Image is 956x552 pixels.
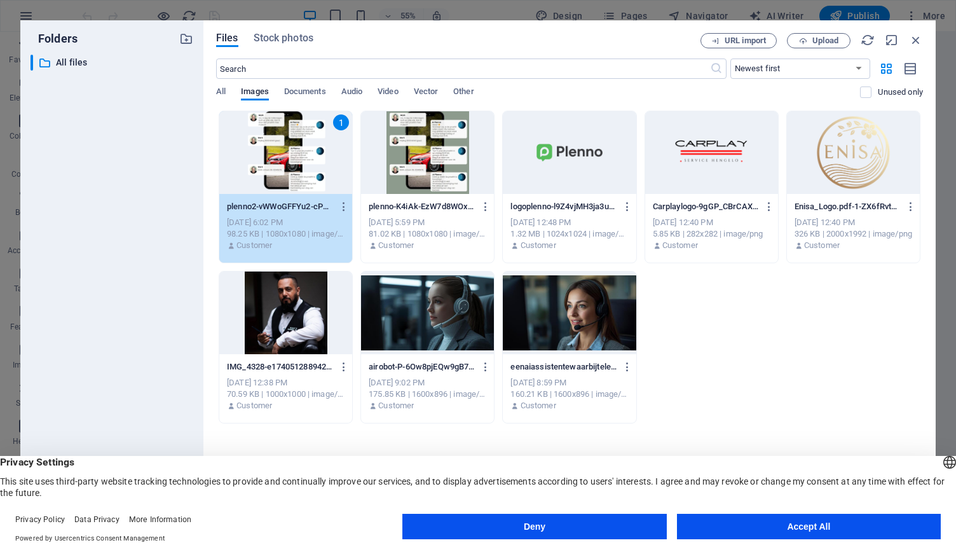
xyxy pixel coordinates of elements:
[369,201,475,212] p: plenno-K4iAk-EzW7d8WOxhJoJ09A.webp
[254,31,313,46] span: Stock photos
[284,84,326,102] span: Documents
[653,228,770,240] div: 5.85 KB | 282x282 | image/png
[510,361,617,373] p: eenaiassistentewaarbijtelefoondieovergaatenzezegt_Hallometbedrijfsnaamwaarmeekanikuhelpen_devrouw...
[369,217,486,228] div: [DATE] 5:59 PM
[378,400,414,411] p: Customer
[236,240,272,251] p: Customer
[378,84,398,102] span: Video
[216,59,710,79] input: Search
[369,389,486,400] div: 175.85 KB | 1600x896 | image/jpeg
[510,228,628,240] div: 1.32 MB | 1024x1024 | image/png
[31,31,78,47] p: Folders
[216,84,226,102] span: All
[787,33,850,48] button: Upload
[878,86,923,98] p: Displays only files that are not in use on the website. Files added during this session can still...
[227,201,333,212] p: plenno2-vWWoGFFYu2-cPeN3nXArbw.webp
[885,33,899,47] i: Minimize
[241,84,269,102] span: Images
[369,228,486,240] div: 81.02 KB | 1080x1080 | image/webp
[227,361,333,373] p: IMG_4328-e1740512889424-1000x1000-FGFi2tmKKhtECHjBALSQQQ.jpg
[369,377,486,389] div: [DATE] 9:02 PM
[909,33,923,47] i: Close
[227,228,345,240] div: 98.25 KB | 1080x1080 | image/webp
[861,33,875,47] i: Reload
[812,37,838,45] span: Upload
[510,377,628,389] div: [DATE] 8:59 PM
[369,361,475,373] p: airobot-P-6Ow8pjEQw9gB7FQIadJw.jpg
[521,240,556,251] p: Customer
[521,400,556,411] p: Customer
[795,201,901,212] p: Enisa_Logo.pdf-1-ZX6fRvtxTvqdohhfqqJYCg.png
[341,84,362,102] span: Audio
[700,33,777,48] button: URL import
[662,240,698,251] p: Customer
[227,389,345,400] div: 70.59 KB | 1000x1000 | image/jpeg
[227,377,345,389] div: [DATE] 12:38 PM
[510,389,628,400] div: 160.21 KB | 1600x896 | image/jpeg
[236,400,272,411] p: Customer
[653,217,770,228] div: [DATE] 12:40 PM
[795,228,912,240] div: 326 KB | 2000x1992 | image/png
[179,32,193,46] i: Create new folder
[804,240,840,251] p: Customer
[453,84,474,102] span: Other
[414,84,439,102] span: Vector
[725,37,766,45] span: URL import
[227,217,345,228] div: [DATE] 6:02 PM
[510,201,617,212] p: logoplenno-l9Z4vjMH3ja3uFwADsDEiA.png
[510,217,628,228] div: [DATE] 12:48 PM
[378,240,414,251] p: Customer
[795,217,912,228] div: [DATE] 12:40 PM
[216,31,238,46] span: Files
[653,201,759,212] p: Carplaylogo-9gGP_CBrCAXlMYMEkF69mQ-O3hTjeF7PJm9pAObFd0FLw.png
[333,114,349,130] div: 1
[56,55,170,70] p: All files
[31,55,33,71] div: ​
